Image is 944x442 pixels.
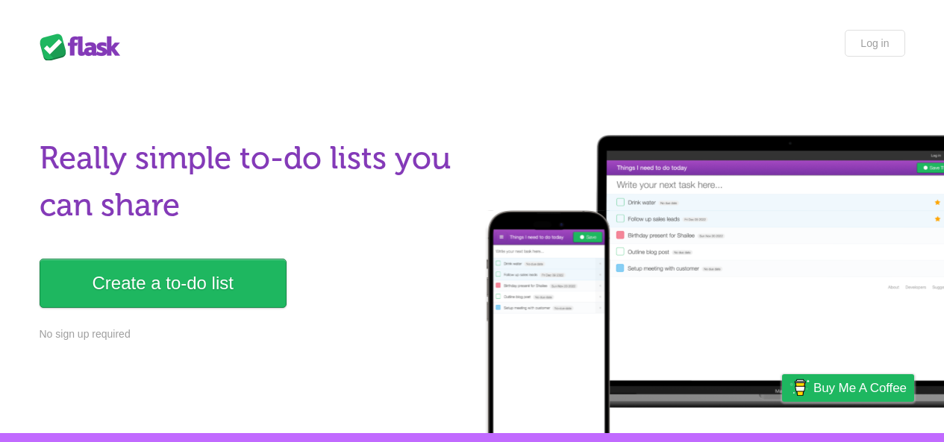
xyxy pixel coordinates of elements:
h1: Really simple to-do lists you can share [40,135,463,229]
a: Buy me a coffee [782,374,914,402]
a: Create a to-do list [40,259,287,308]
a: Log in [845,30,904,57]
p: No sign up required [40,326,463,342]
img: Buy me a coffee [790,375,810,400]
span: Buy me a coffee [813,375,907,401]
div: Flask Lists [40,34,129,60]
